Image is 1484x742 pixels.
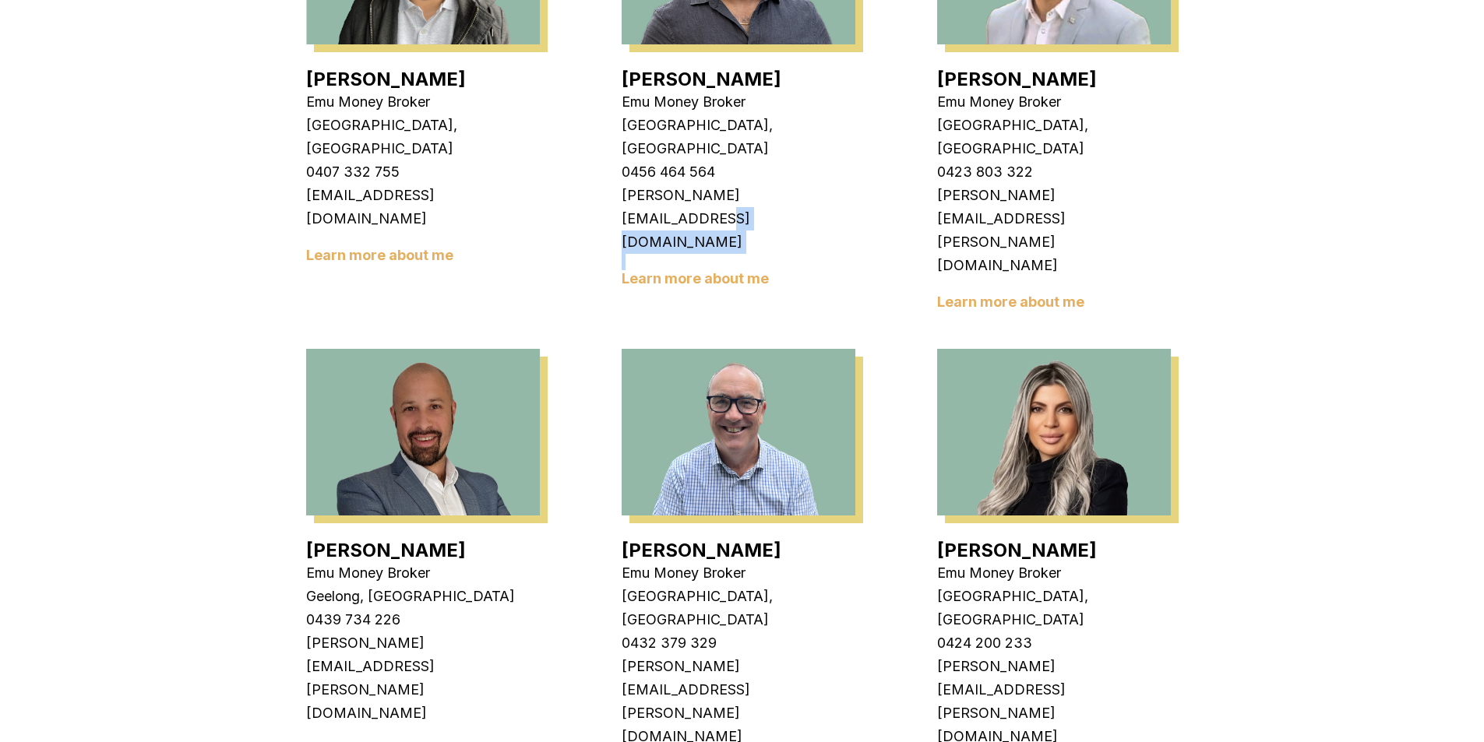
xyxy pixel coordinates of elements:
[937,294,1084,310] a: Learn more about me
[622,114,855,160] p: [GEOGRAPHIC_DATA], [GEOGRAPHIC_DATA]
[306,561,540,585] p: Emu Money Broker
[622,561,855,585] p: Emu Money Broker
[622,68,781,90] a: [PERSON_NAME]
[937,160,1171,184] p: 0423 803 322
[622,270,769,287] a: Learn more about me
[306,247,453,263] a: Learn more about me
[306,90,540,114] p: Emu Money Broker
[306,114,540,160] p: [GEOGRAPHIC_DATA], [GEOGRAPHIC_DATA]
[306,68,466,90] a: [PERSON_NAME]
[622,160,855,184] p: 0456 464 564
[306,160,540,184] p: 0407 332 755
[622,184,855,254] p: [PERSON_NAME][EMAIL_ADDRESS][DOMAIN_NAME]
[306,585,540,608] p: Geelong, [GEOGRAPHIC_DATA]
[306,631,540,725] p: [PERSON_NAME][EMAIL_ADDRESS][PERSON_NAME][DOMAIN_NAME]
[937,585,1171,631] p: [GEOGRAPHIC_DATA], [GEOGRAPHIC_DATA]
[306,539,466,561] a: [PERSON_NAME]
[306,184,540,230] p: [EMAIL_ADDRESS][DOMAIN_NAME]
[622,539,781,561] a: [PERSON_NAME]
[937,349,1171,515] img: Evette Abdo
[937,90,1171,114] p: Emu Money Broker
[306,349,540,515] img: Brad Hearns
[622,585,855,631] p: [GEOGRAPHIC_DATA], [GEOGRAPHIC_DATA]
[622,631,855,655] p: 0432 379 329
[937,114,1171,160] p: [GEOGRAPHIC_DATA], [GEOGRAPHIC_DATA]
[622,90,855,114] p: Emu Money Broker
[306,608,540,631] p: 0439 734 226
[937,539,1097,561] a: [PERSON_NAME]
[622,349,855,515] img: Adam Howell
[937,68,1097,90] a: [PERSON_NAME]
[937,184,1171,277] p: [PERSON_NAME][EMAIL_ADDRESS][PERSON_NAME][DOMAIN_NAME]
[937,631,1171,655] p: 0424 200 233
[937,561,1171,585] p: Emu Money Broker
